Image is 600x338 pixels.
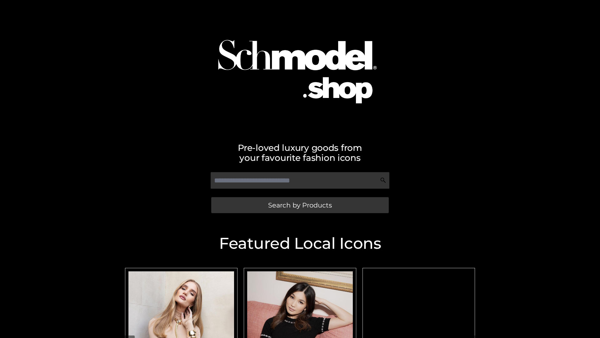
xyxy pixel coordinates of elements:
[211,197,389,213] a: Search by Products
[380,177,386,183] img: Search Icon
[268,202,332,208] span: Search by Products
[122,236,478,251] h2: Featured Local Icons​
[122,143,478,163] h2: Pre-loved luxury goods from your favourite fashion icons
